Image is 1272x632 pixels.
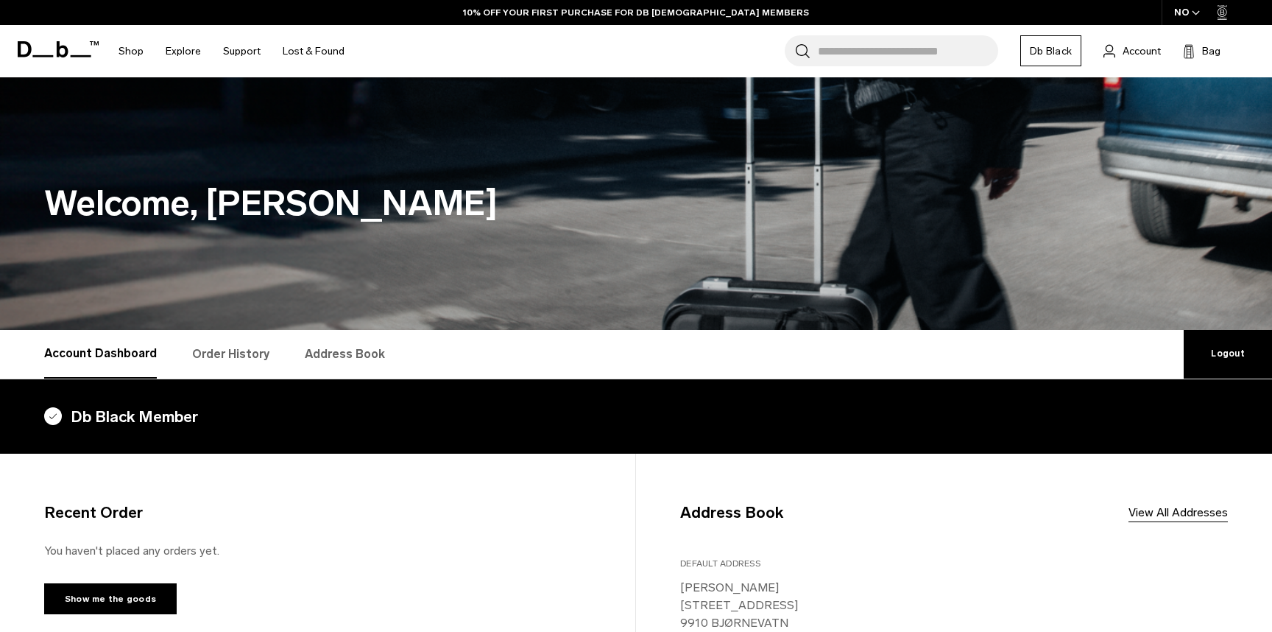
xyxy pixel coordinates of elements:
[1184,330,1272,379] a: Logout
[44,405,1228,429] h4: Db Black Member
[107,25,356,77] nav: Main Navigation
[463,6,809,19] a: 10% OFF YOUR FIRST PURCHASE FOR DB [DEMOGRAPHIC_DATA] MEMBERS
[1202,43,1220,59] span: Bag
[680,558,760,569] span: Default Address
[1123,43,1161,59] span: Account
[283,25,344,77] a: Lost & Found
[119,25,144,77] a: Shop
[1128,504,1228,522] a: View All Addresses
[44,542,591,560] p: You haven't placed any orders yet.
[1183,42,1220,60] button: Bag
[44,583,177,614] a: Show me the goods
[1103,42,1161,60] a: Account
[223,25,261,77] a: Support
[192,330,269,379] a: Order History
[44,178,1228,230] h1: Welcome, [PERSON_NAME]
[44,330,157,379] a: Account Dashboard
[305,330,385,379] a: Address Book
[680,501,783,524] h4: Address Book
[1020,35,1081,66] a: Db Black
[44,501,143,524] h4: Recent Order
[166,25,201,77] a: Explore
